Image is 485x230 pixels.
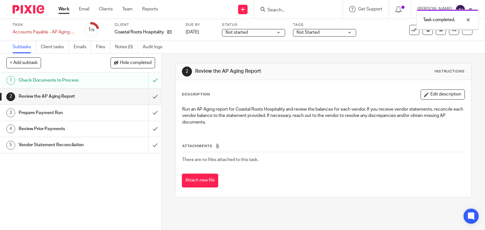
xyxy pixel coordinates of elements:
button: Attach new file [182,174,218,188]
p: Run an AP Aging report for Coastal Roots Hospitality and review the balances for each vendor. If ... [182,106,465,125]
label: Status [222,22,285,27]
a: Emails [74,41,91,53]
small: /5 [91,28,94,32]
a: Team [122,6,133,12]
a: Reports [142,6,158,12]
a: Subtasks [13,41,36,53]
span: Not started [225,30,248,35]
p: Task completed. [423,17,455,23]
h1: Prepare Payment Run [19,108,101,118]
div: 5 [6,141,15,150]
div: 4 [6,124,15,133]
a: Client tasks [41,41,69,53]
button: Edit description [421,89,465,100]
a: Email [79,6,89,12]
button: Hide completed [111,57,155,68]
h1: Check Documents to Process [19,76,101,85]
span: Attachments [182,144,213,148]
div: Instructions [434,69,465,74]
span: Not Started [296,30,320,35]
div: 1 [6,76,15,85]
img: Pixie [13,5,44,14]
span: [DATE] [186,30,199,34]
p: Coastal Roots Hospitality [115,29,164,35]
span: There are no files attached to this task. [182,158,258,162]
h1: Review the AP Aging Report [19,92,101,101]
div: 2 [6,92,15,101]
a: Clients [99,6,113,12]
h1: Review Prior Payments [19,124,101,134]
h1: Review the AP Aging Report [195,68,337,75]
a: Audit logs [143,41,167,53]
a: Work [58,6,69,12]
a: Files [96,41,110,53]
div: 2 [182,66,192,77]
span: Hide completed [120,60,152,66]
label: Due by [186,22,214,27]
a: Notes (0) [115,41,138,53]
h1: Vendor Statement Reconcilation [19,140,101,150]
img: svg%3E [455,4,465,14]
p: Description [182,92,210,97]
div: Accounts Payable - AP Aging Review &amp; Payment Run (CRH) [13,29,76,35]
label: Client [115,22,178,27]
label: Task [13,22,76,27]
button: + Add subtask [6,57,41,68]
div: Accounts Payable - AP Aging Review & Payment Run (CRH) [13,29,76,35]
div: 3 [6,108,15,117]
div: 1 [88,26,94,33]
